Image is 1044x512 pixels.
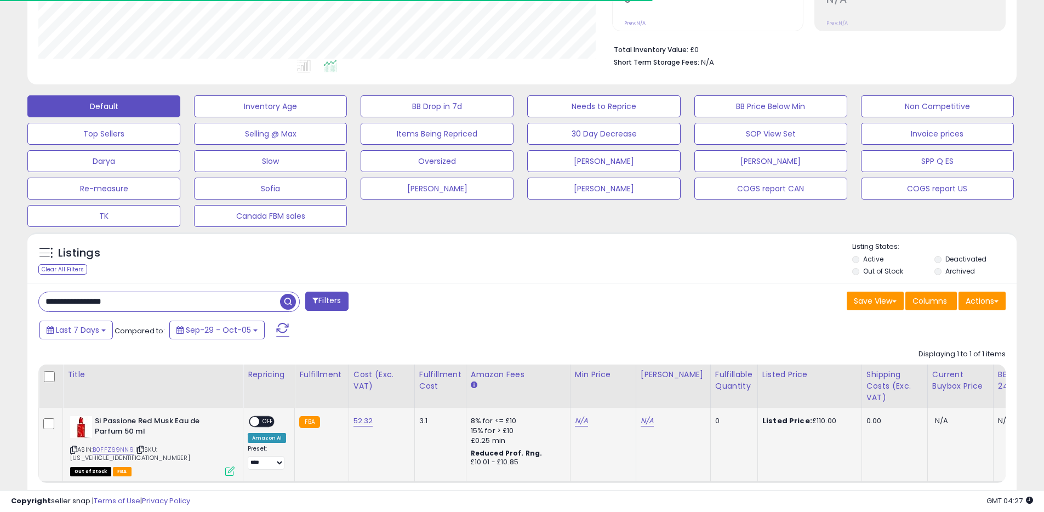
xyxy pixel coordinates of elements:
[194,178,347,200] button: Sofia
[614,45,688,54] b: Total Inventory Value:
[527,150,680,172] button: [PERSON_NAME]
[575,416,588,426] a: N/A
[194,95,347,117] button: Inventory Age
[353,416,373,426] a: 52.32
[624,20,646,26] small: Prev: N/A
[361,123,514,145] button: Items Being Repriced
[70,416,235,475] div: ASIN:
[259,417,277,426] span: OFF
[527,178,680,200] button: [PERSON_NAME]
[471,380,477,390] small: Amazon Fees.
[945,254,986,264] label: Deactivated
[866,416,919,426] div: 0.00
[694,150,847,172] button: [PERSON_NAME]
[932,369,989,392] div: Current Buybox Price
[471,458,562,467] div: £10.01 - £10.85
[194,123,347,145] button: Selling @ Max
[361,178,514,200] button: [PERSON_NAME]
[194,205,347,227] button: Canada FBM sales
[998,416,1034,426] div: N/A
[27,95,180,117] button: Default
[305,292,348,311] button: Filters
[11,496,51,506] strong: Copyright
[39,321,113,339] button: Last 7 Days
[919,349,1006,360] div: Displaying 1 to 1 of 1 items
[361,150,514,172] button: Oversized
[95,416,228,439] b: Si Passione Red Musk Eau de Parfum 50 ml
[299,416,320,428] small: FBA
[847,292,904,310] button: Save View
[715,369,753,392] div: Fulfillable Quantity
[861,95,1014,117] button: Non Competitive
[27,178,180,200] button: Re-measure
[248,369,290,380] div: Repricing
[641,369,706,380] div: [PERSON_NAME]
[863,266,903,276] label: Out of Stock
[419,369,461,392] div: Fulfillment Cost
[959,292,1006,310] button: Actions
[70,467,111,476] span: All listings that are currently out of stock and unavailable for purchase on Amazon
[614,42,997,55] li: £0
[471,426,562,436] div: 15% for > £10
[471,448,543,458] b: Reduced Prof. Rng.
[527,123,680,145] button: 30 Day Decrease
[11,496,190,507] div: seller snap | |
[701,57,714,67] span: N/A
[998,369,1038,392] div: BB Share 24h.
[471,416,562,426] div: 8% for <= £10
[27,150,180,172] button: Darya
[935,416,948,426] span: N/A
[70,416,92,438] img: 31LVmiy9tTL._SL40_.jpg
[471,436,562,446] div: £0.25 min
[527,95,680,117] button: Needs to Reprice
[575,369,631,380] div: Min Price
[93,445,134,454] a: B0FFZ69NN9
[27,123,180,145] button: Top Sellers
[353,369,410,392] div: Cost (Exc. VAT)
[694,95,847,117] button: BB Price Below Min
[115,326,165,336] span: Compared to:
[762,416,853,426] div: £110.00
[762,416,812,426] b: Listed Price:
[113,467,132,476] span: FBA
[248,445,286,470] div: Preset:
[905,292,957,310] button: Columns
[248,433,286,443] div: Amazon AI
[169,321,265,339] button: Sep-29 - Oct-05
[866,369,923,403] div: Shipping Costs (Exc. VAT)
[863,254,883,264] label: Active
[945,266,975,276] label: Archived
[186,325,251,335] span: Sep-29 - Oct-05
[194,150,347,172] button: Slow
[419,416,458,426] div: 3.1
[694,123,847,145] button: SOP View Set
[986,496,1033,506] span: 2025-10-13 04:27 GMT
[94,496,140,506] a: Terms of Use
[694,178,847,200] button: COGS report CAN
[861,178,1014,200] button: COGS report US
[67,369,238,380] div: Title
[826,20,848,26] small: Prev: N/A
[142,496,190,506] a: Privacy Policy
[852,242,1017,252] p: Listing States:
[56,325,99,335] span: Last 7 Days
[58,246,100,261] h5: Listings
[471,369,566,380] div: Amazon Fees
[641,416,654,426] a: N/A
[912,295,947,306] span: Columns
[861,123,1014,145] button: Invoice prices
[70,445,190,462] span: | SKU: [US_VEHICLE_IDENTIFICATION_NUMBER]
[38,264,87,275] div: Clear All Filters
[361,95,514,117] button: BB Drop in 7d
[715,416,749,426] div: 0
[614,58,699,67] b: Short Term Storage Fees:
[861,150,1014,172] button: SPP Q ES
[299,369,344,380] div: Fulfillment
[762,369,857,380] div: Listed Price
[27,205,180,227] button: TK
